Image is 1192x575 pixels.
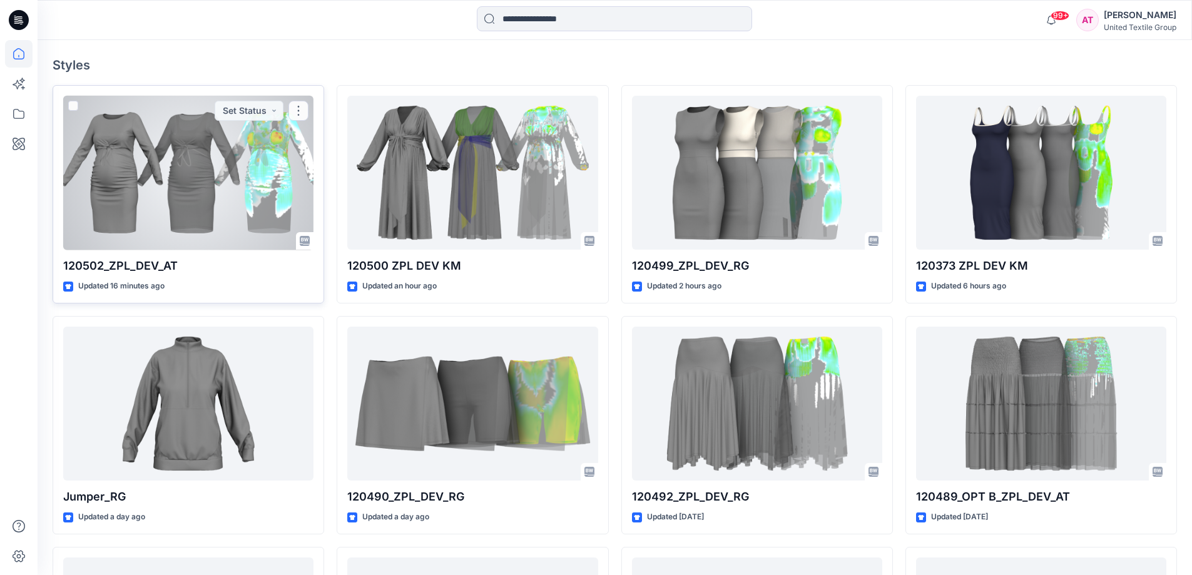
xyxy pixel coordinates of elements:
[647,280,721,293] p: Updated 2 hours ago
[63,488,313,506] p: Jumper_RG
[362,511,429,524] p: Updated a day ago
[347,257,598,275] p: 120500 ZPL DEV KM
[78,280,165,293] p: Updated 16 minutes ago
[78,511,145,524] p: Updated a day ago
[916,327,1166,481] a: 120489_OPT B_ZPL_DEV_AT
[632,96,882,250] a: 120499_ZPL_DEV_RG
[362,280,437,293] p: Updated an hour ago
[63,327,313,481] a: Jumper_RG
[916,96,1166,250] a: 120373 ZPL DEV KM
[647,511,704,524] p: Updated [DATE]
[63,96,313,250] a: 120502_ZPL_DEV_AT
[1104,23,1176,32] div: United Textile Group
[1104,8,1176,23] div: [PERSON_NAME]
[632,257,882,275] p: 120499_ZPL_DEV_RG
[931,280,1006,293] p: Updated 6 hours ago
[916,488,1166,506] p: 120489_OPT B_ZPL_DEV_AT
[916,257,1166,275] p: 120373 ZPL DEV KM
[63,257,313,275] p: 120502_ZPL_DEV_AT
[347,327,598,481] a: 120490_ZPL_DEV_RG
[347,96,598,250] a: 120500 ZPL DEV KM
[1051,11,1069,21] span: 99+
[53,58,1177,73] h4: Styles
[632,327,882,481] a: 120492_ZPL_DEV_RG
[347,488,598,506] p: 120490_ZPL_DEV_RG
[1076,9,1099,31] div: AT
[931,511,988,524] p: Updated [DATE]
[632,488,882,506] p: 120492_ZPL_DEV_RG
